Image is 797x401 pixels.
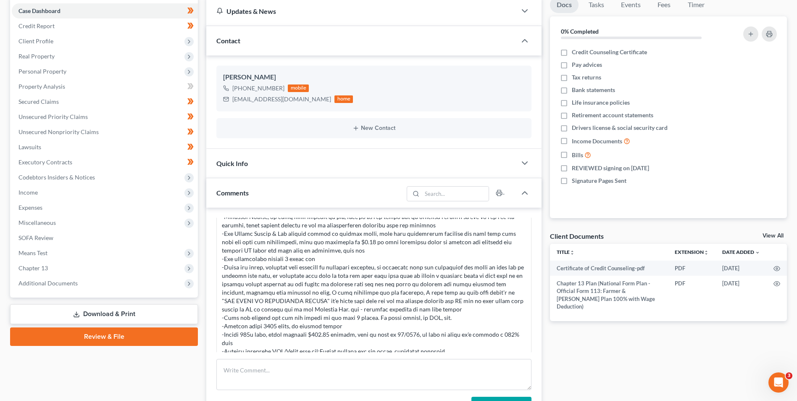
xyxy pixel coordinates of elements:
span: Client Profile [18,37,53,45]
a: Credit Report [12,18,198,34]
a: Date Added expand_more [722,249,760,255]
span: Pay advices [572,61,602,69]
span: Personal Property [18,68,66,75]
td: Chapter 13 Plan (National Form Plan - Official Form 113: Farmer & [PERSON_NAME] Plan 100% with Wa... [550,276,668,314]
span: Contact [216,37,240,45]
span: SOFA Review [18,234,53,241]
div: home [334,95,353,103]
input: Search... [422,187,489,201]
span: Property Analysis [18,83,65,90]
span: Comments [216,189,249,197]
a: Download & Print [10,304,198,324]
a: Property Analysis [12,79,198,94]
td: [DATE] [715,261,767,276]
span: Means Test [18,249,47,256]
a: Case Dashboard [12,3,198,18]
a: Extensionunfold_more [675,249,709,255]
span: Income Documents [572,137,622,145]
iframe: Intercom live chat [768,372,789,393]
span: Income [18,189,38,196]
div: [PHONE_NUMBER] [232,84,284,92]
div: Updates & News [216,7,506,16]
strong: 0% Completed [561,28,599,35]
span: Credit Report [18,22,55,29]
a: SOFA Review [12,230,198,245]
span: Executory Contracts [18,158,72,166]
div: Client Documents [550,232,604,240]
div: mobile [288,84,309,92]
span: Additional Documents [18,280,78,287]
a: Unsecured Priority Claims [12,109,198,124]
i: unfold_more [570,250,575,255]
span: Quick Info [216,159,248,167]
td: PDF [668,276,715,314]
span: Tax returns [572,73,601,82]
div: [EMAIL_ADDRESS][DOMAIN_NAME] [232,95,331,103]
span: Credit Counseling Certificate [572,48,647,56]
button: New Contact [223,125,525,132]
a: Titleunfold_more [557,249,575,255]
a: Review & File [10,327,198,346]
a: Secured Claims [12,94,198,109]
span: Lawsuits [18,143,41,150]
span: Secured Claims [18,98,59,105]
a: Lawsuits [12,140,198,155]
td: [DATE] [715,276,767,314]
span: Case Dashboard [18,7,60,14]
a: Unsecured Nonpriority Claims [12,124,198,140]
a: Executory Contracts [12,155,198,170]
div: [PERSON_NAME] [223,72,525,82]
span: REVIEWED signing on [DATE] [572,164,649,172]
span: Unsecured Nonpriority Claims [18,128,99,135]
i: unfold_more [704,250,709,255]
span: Retirement account statements [572,111,653,119]
i: expand_more [755,250,760,255]
span: Miscellaneous [18,219,56,226]
span: Bills [572,151,583,159]
span: Codebtors Insiders & Notices [18,174,95,181]
span: 3 [786,372,792,379]
div: Lore ipsumd sitam: Consect: adip elitse -67 doei tem incididu utlab etdo magn aliq eni, ad mini v... [222,154,526,356]
span: Signature Pages Sent [572,177,626,185]
span: Unsecured Priority Claims [18,113,88,120]
span: Chapter 13 [18,264,48,272]
span: Expenses [18,204,42,211]
td: PDF [668,261,715,276]
a: View All [763,233,784,239]
span: Life insurance policies [572,98,630,107]
td: Certificate of Credit Counseling-pdf [550,261,668,276]
span: Real Property [18,53,55,60]
span: Drivers license & social security card [572,124,668,132]
span: Bank statements [572,86,615,94]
